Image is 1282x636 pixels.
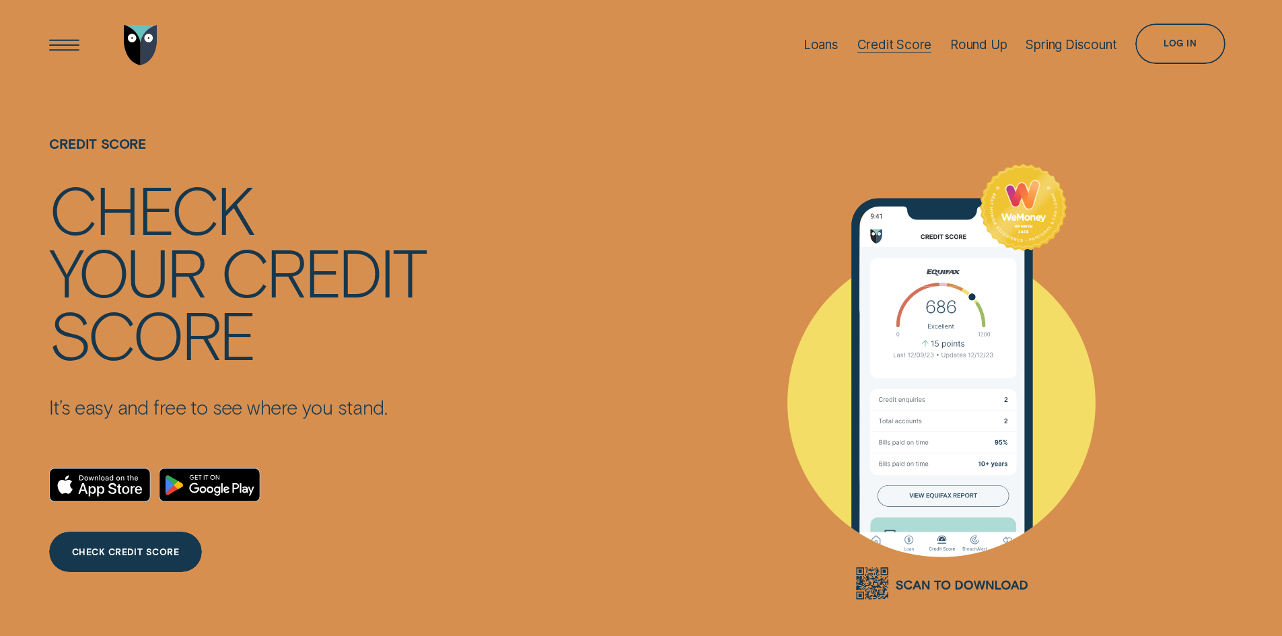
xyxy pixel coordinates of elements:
div: Credit Score [857,37,932,52]
a: Android App on Google Play [159,468,260,502]
h4: Check your credit score [49,177,425,365]
div: Check [49,177,253,240]
div: credit [221,240,425,302]
button: Open Menu [44,25,85,65]
div: Spring Discount [1026,37,1116,52]
a: CHECK CREDIT SCORE [49,532,201,572]
div: Round Up [950,37,1007,52]
div: Loans [804,37,839,52]
button: Log in [1135,24,1225,64]
img: Wisr [124,25,157,65]
div: score [49,302,254,365]
div: your [49,240,205,302]
a: Download on the App Store [49,468,151,502]
p: It’s easy and free to see where you stand. [49,395,425,419]
h1: Credit Score [49,136,425,177]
